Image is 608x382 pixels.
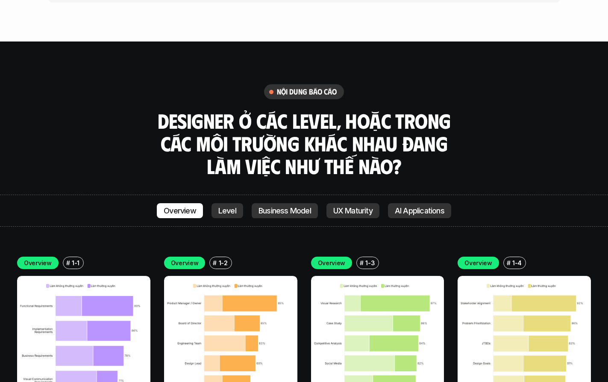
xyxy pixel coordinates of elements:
[333,207,373,215] p: UX Maturity
[252,203,318,219] a: Business Model
[388,203,451,219] a: AI Applications
[318,258,346,267] p: Overview
[464,258,492,267] p: Overview
[258,207,311,215] p: Business Model
[213,260,217,266] h6: #
[326,203,379,219] a: UX Maturity
[507,260,511,266] h6: #
[155,110,454,177] h3: Designer ở các level, hoặc trong các môi trường khác nhau đang làm việc như thế nào?
[277,87,337,97] h6: nội dung báo cáo
[157,203,203,219] a: Overview
[365,258,375,267] p: 1-3
[66,260,70,266] h6: #
[360,260,364,266] h6: #
[24,258,52,267] p: Overview
[211,203,243,219] a: Level
[512,258,522,267] p: 1-4
[171,258,199,267] p: Overview
[218,207,236,215] p: Level
[72,258,79,267] p: 1-1
[219,258,228,267] p: 1-2
[164,207,196,215] p: Overview
[395,207,444,215] p: AI Applications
